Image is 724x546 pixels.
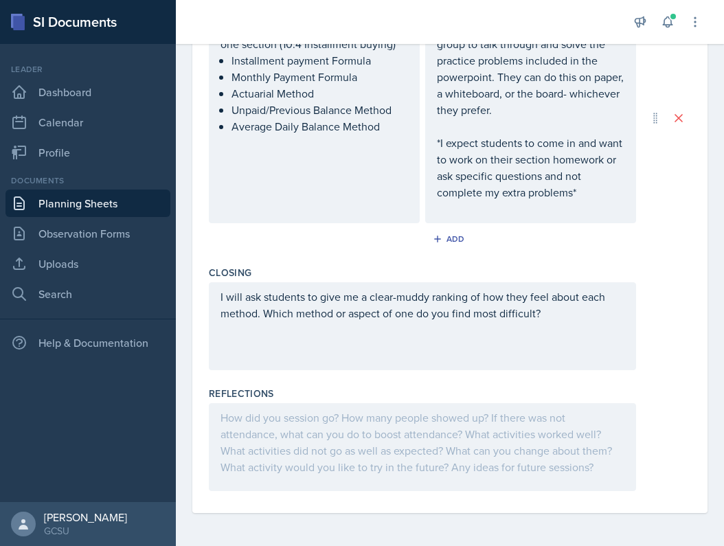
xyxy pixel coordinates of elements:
p: *I expect students to come in and want to work on their section homework or ask specific question... [437,135,624,201]
a: Profile [5,139,170,166]
a: Uploads [5,250,170,277]
p: Installment payment Formula [231,52,408,69]
a: Observation Forms [5,220,170,247]
label: Reflections [209,387,274,400]
a: Calendar [5,109,170,136]
a: Dashboard [5,78,170,106]
div: Leader [5,63,170,76]
p: Actuarial Method [231,85,408,102]
p: Unpaid/Previous Balance Method [231,102,408,118]
div: Add [435,234,465,244]
a: Search [5,280,170,308]
p: Monthly Payment Formula [231,69,408,85]
button: Add [428,229,473,249]
div: GCSU [44,524,127,538]
div: Help & Documentation [5,329,170,356]
div: [PERSON_NAME] [44,510,127,524]
p: students can work individually or in a group to talk through and solve the practice problems incl... [437,19,624,118]
a: Planning Sheets [5,190,170,217]
p: Average Daily Balance Method [231,118,408,135]
p: I will ask students to give me a clear-muddy ranking of how they feel about each method. Which me... [220,288,624,321]
div: Documents [5,174,170,187]
label: Closing [209,266,251,280]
